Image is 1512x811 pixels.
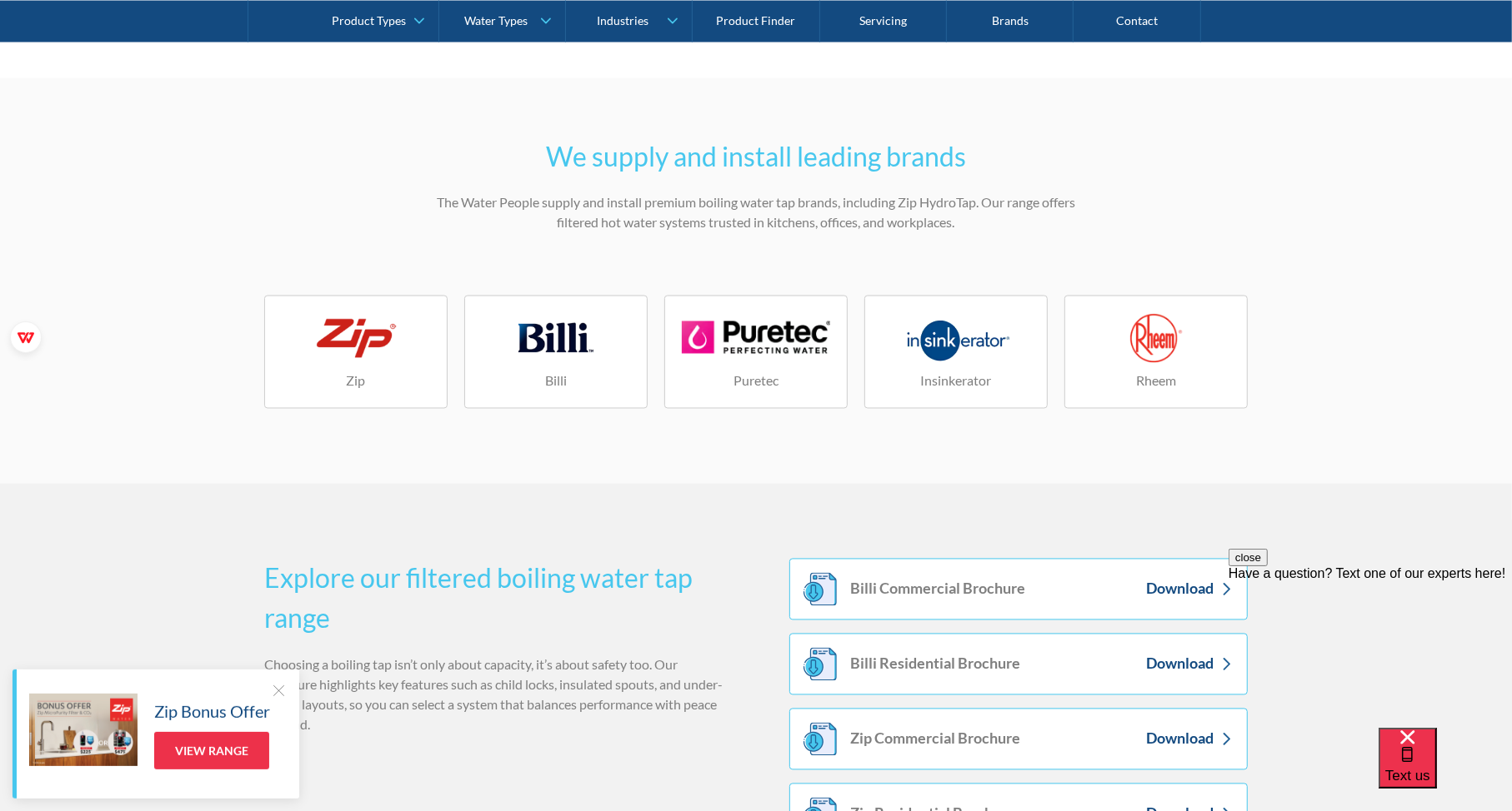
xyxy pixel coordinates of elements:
p: The Water People supply and install premium boiling water tap brands, including Zip HydroTap. Our... [431,193,1081,233]
iframe: podium webchat widget prompt [1229,549,1512,749]
h2: We supply and install leading brands [431,137,1081,177]
a: Billi [464,296,648,409]
div: Billi Commercial Brochure [850,578,1025,600]
div: Product Types [332,13,406,27]
a: View Range [154,732,269,769]
h4: Insinkerator [921,371,992,391]
div: Download [1146,728,1214,750]
h4: Puretec [733,371,779,391]
h2: Explore our filtered boiling water tap range [264,559,723,639]
div: Download [1146,653,1214,675]
a: Insinkerator [864,296,1048,409]
a: Billi Commercial BrochureDownload [789,559,1248,620]
a: Zip Commercial BrochureDownload [789,709,1248,770]
h5: Zip Bonus Offer [154,699,270,724]
h4: Zip [347,371,366,391]
div: Zip Commercial Brochure [850,728,1020,750]
p: Choosing a boiling tap isn’t only about capacity, it’s about safety too. Our brochure highlights ... [264,655,723,735]
h4: Rheem [1136,371,1176,391]
a: Zip [264,296,448,409]
div: Download [1146,578,1214,600]
div: Billi Residential Brochure [850,653,1020,675]
div: Water Types [464,13,528,27]
h4: Billi [545,371,567,391]
img: Zip Bonus Offer [29,694,138,766]
iframe: podium webchat widget bubble [1379,728,1512,811]
div: Industries [597,13,648,27]
a: Rheem [1064,296,1248,409]
a: Billi Residential BrochureDownload [789,634,1248,695]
